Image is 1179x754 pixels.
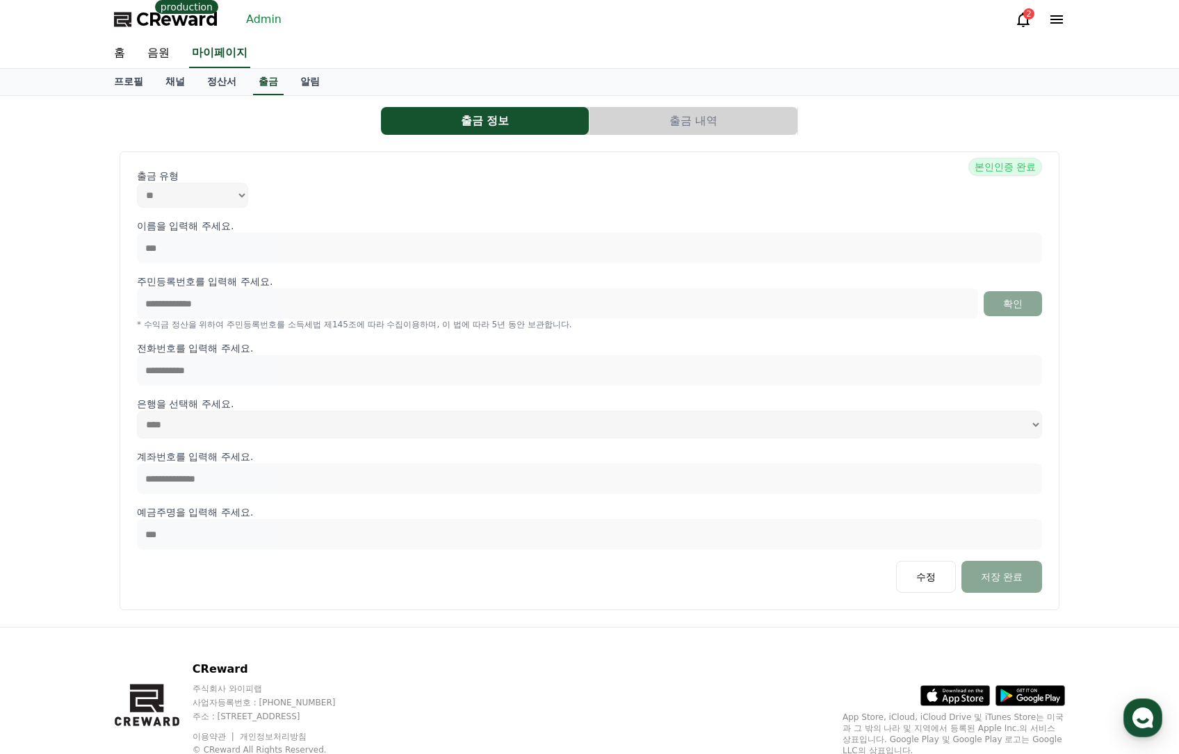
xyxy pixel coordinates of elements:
div: 2 [1023,8,1034,19]
p: CReward [193,661,437,678]
p: 사업자등록번호 : [PHONE_NUMBER] [193,697,437,708]
a: 알림 [289,69,331,95]
a: 음원 [136,39,181,68]
a: 프로필 [103,69,154,95]
p: 주소 : [STREET_ADDRESS] [193,711,437,722]
span: CReward [136,8,218,31]
p: 이름을 입력해 주세요. [137,219,1042,233]
p: 은행을 선택해 주세요. [137,397,1042,411]
a: 채널 [154,69,196,95]
a: 출금 [253,69,284,95]
p: 계좌번호를 입력해 주세요. [137,450,1042,464]
p: 전화번호를 입력해 주세요. [137,341,1042,355]
a: 이용약관 [193,732,236,741]
p: * 수익금 정산을 위하여 주민등록번호를 소득세법 제145조에 따라 수집이용하며, 이 법에 따라 5년 동안 보관합니다. [137,319,1042,330]
a: 2 [1015,11,1032,28]
a: 마이페이지 [189,39,250,68]
p: 출금 유형 [137,169,1042,183]
a: 출금 내역 [589,107,798,135]
a: Admin [241,8,287,31]
a: 홈 [103,39,136,68]
a: 정산서 [196,69,247,95]
button: 출금 정보 [381,107,589,135]
a: 개인정보처리방침 [240,732,307,741]
button: 수정 [896,561,956,593]
p: 주식회사 와이피랩 [193,683,437,694]
button: 확인 [984,291,1042,316]
button: 출금 내역 [589,107,797,135]
button: 저장 완료 [961,561,1042,593]
a: CReward [114,8,218,31]
span: 본인인증 완료 [968,158,1042,176]
p: 주민등록번호를 입력해 주세요. [137,274,273,288]
p: 예금주명을 입력해 주세요. [137,505,1042,519]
